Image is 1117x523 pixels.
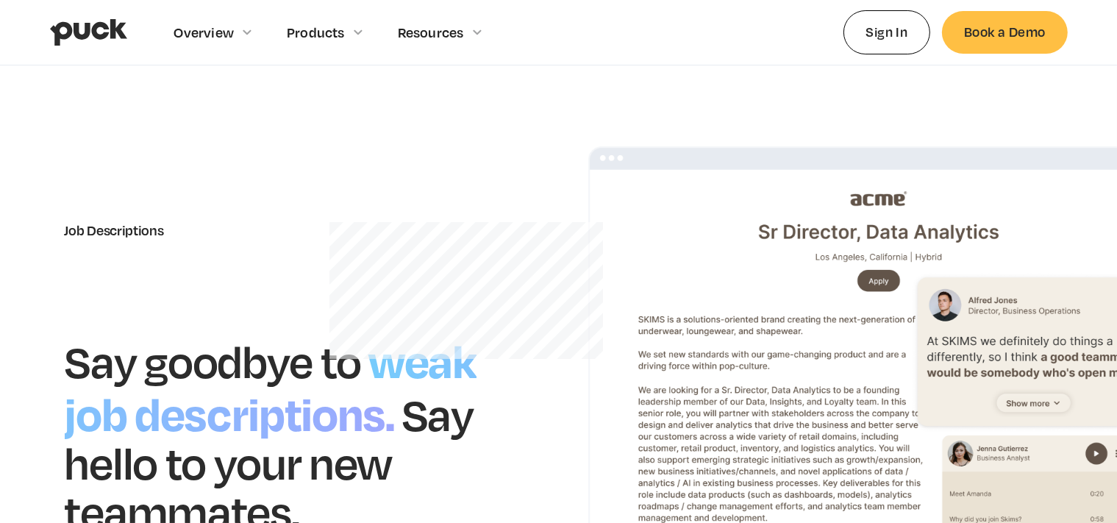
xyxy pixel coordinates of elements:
[287,24,345,40] div: Products
[174,24,235,40] div: Overview
[942,11,1067,53] a: Book a Demo
[65,327,477,444] h1: weak job descriptions.
[398,24,464,40] div: Resources
[65,333,362,388] h1: Say goodbye to
[65,222,529,238] div: Job Descriptions
[843,10,931,54] a: Sign In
